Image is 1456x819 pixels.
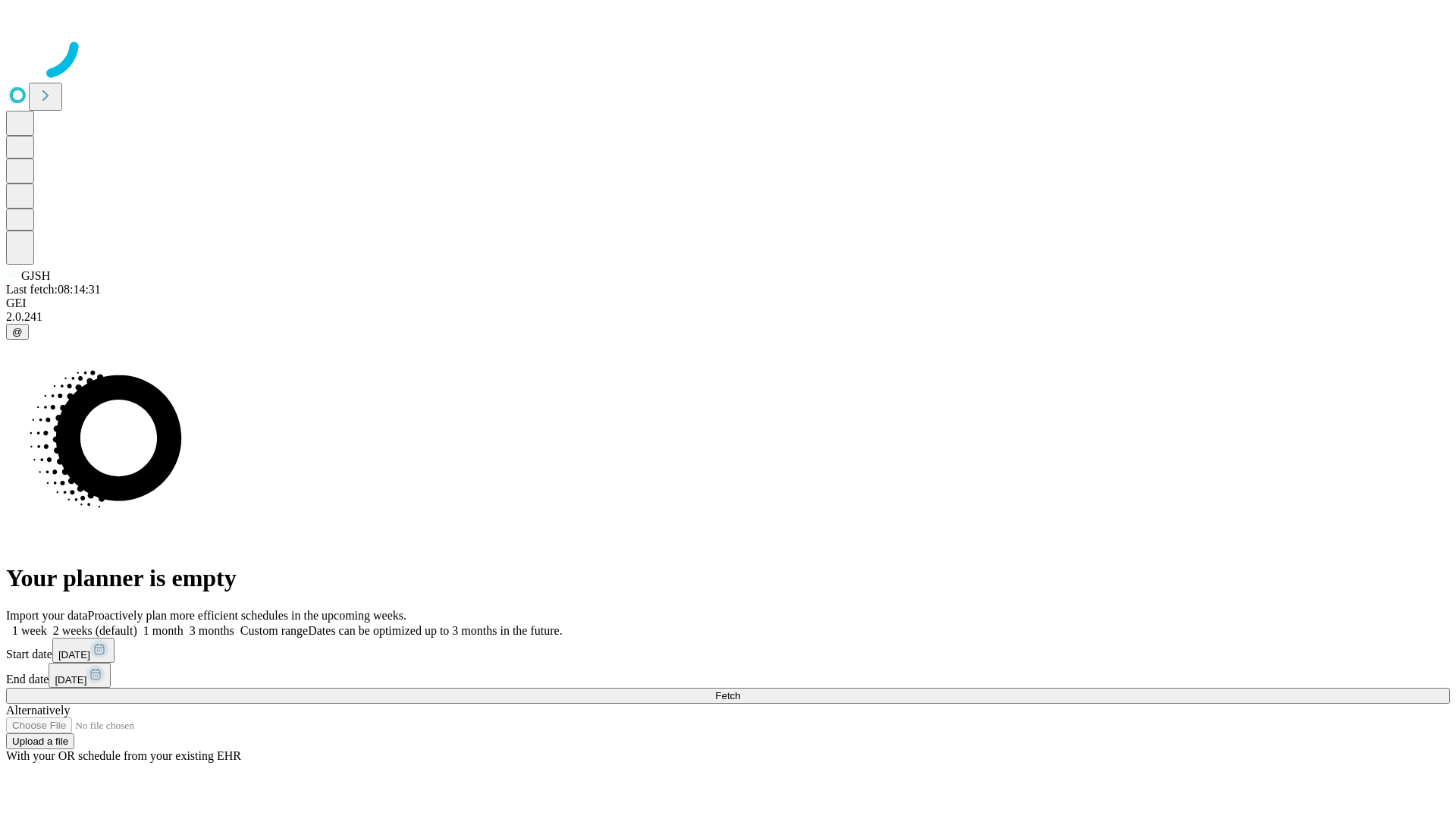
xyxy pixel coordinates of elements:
[6,564,1450,592] h1: Your planner is empty
[6,733,74,749] button: Upload a file
[6,688,1450,704] button: Fetch
[308,624,562,637] span: Dates can be optimized up to 3 months in the future.
[88,609,406,622] span: Proactively plan more efficient schedules in the upcoming weeks.
[58,649,90,661] span: [DATE]
[143,624,184,637] span: 1 month
[6,310,1450,324] div: 2.0.241
[21,269,50,282] span: GJSH
[240,624,308,637] span: Custom range
[49,663,111,688] button: [DATE]
[12,624,47,637] span: 1 week
[6,704,70,717] span: Alternatively
[53,624,137,637] span: 2 weeks (default)
[6,749,241,762] span: With your OR schedule from your existing EHR
[6,324,29,340] button: @
[6,638,1450,663] div: Start date
[6,297,1450,310] div: GEI
[6,663,1450,688] div: End date
[715,690,740,701] span: Fetch
[12,326,23,337] span: @
[6,283,101,296] span: Last fetch: 08:14:31
[55,674,86,686] span: [DATE]
[6,609,88,622] span: Import your data
[190,624,234,637] span: 3 months
[52,638,115,663] button: [DATE]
